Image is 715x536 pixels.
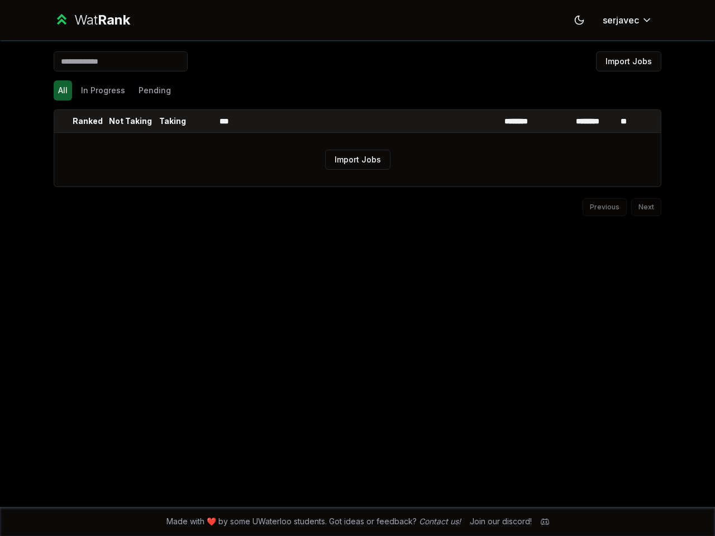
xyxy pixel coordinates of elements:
button: serjavec [594,10,661,30]
a: Contact us! [419,516,461,526]
button: All [54,80,72,100]
div: Join our discord! [470,516,532,527]
span: serjavec [603,13,639,27]
p: Ranked [73,116,103,127]
button: Import Jobs [325,150,390,170]
p: Not Taking [109,116,152,127]
span: Made with ❤️ by some UWaterloo students. Got ideas or feedback? [166,516,461,527]
span: Rank [98,12,130,28]
button: Pending [134,80,175,100]
a: WatRank [54,11,130,29]
button: In Progress [77,80,130,100]
button: Import Jobs [596,51,661,71]
p: Taking [159,116,186,127]
div: Wat [74,11,130,29]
